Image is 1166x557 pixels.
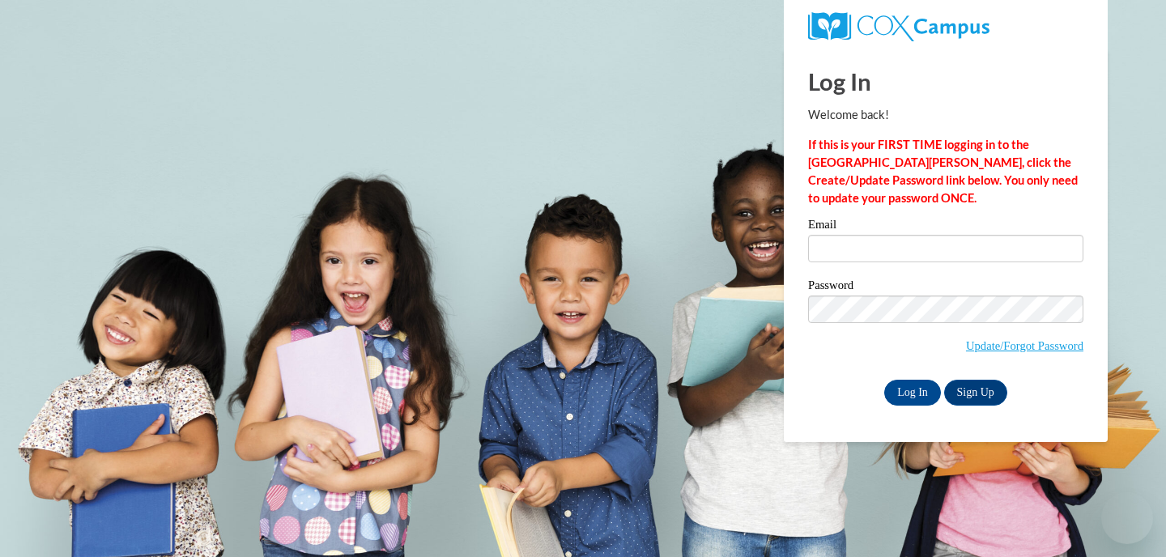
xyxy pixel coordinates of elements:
label: Email [808,219,1083,235]
h1: Log In [808,65,1083,98]
img: COX Campus [808,12,989,41]
p: Welcome back! [808,106,1083,124]
a: COX Campus [808,12,1083,41]
a: Update/Forgot Password [966,339,1083,352]
strong: If this is your FIRST TIME logging in to the [GEOGRAPHIC_DATA][PERSON_NAME], click the Create/Upd... [808,138,1078,205]
iframe: Button to launch messaging window [1101,492,1153,544]
a: Sign Up [944,380,1007,406]
input: Log In [884,380,941,406]
label: Password [808,279,1083,296]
